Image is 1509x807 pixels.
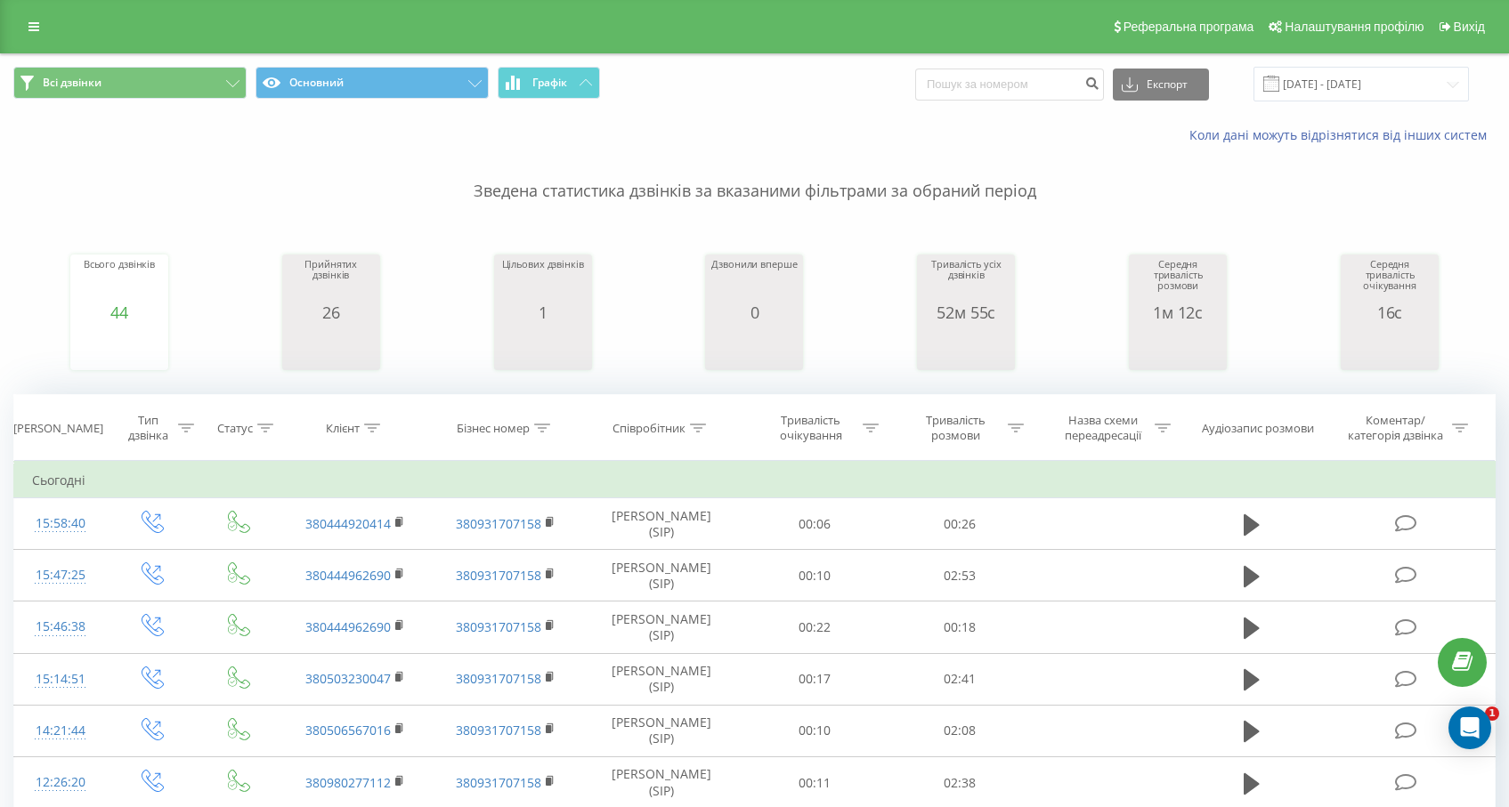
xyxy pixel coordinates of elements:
div: Клієнт [326,421,360,436]
div: 12:26:20 [32,765,88,800]
a: 380444920414 [305,515,391,532]
td: Сьогодні [14,463,1496,498]
div: Статус [217,421,253,436]
div: Аудіозапис розмови [1202,421,1314,436]
p: Зведена статистика дзвінків за вказаними фільтрами за обраний період [13,144,1496,203]
div: Тривалість розмови [908,413,1003,443]
div: Тривалість очікування [763,413,858,443]
div: Середня тривалість очікування [1345,259,1434,303]
div: Співробітник [613,421,686,436]
td: [PERSON_NAME] (SIP) [580,498,742,550]
div: 15:47:25 [32,558,88,593]
td: 00:10 [742,550,887,601]
span: Вихід [1454,20,1485,34]
a: 380931707158 [456,515,541,532]
button: Основний [256,67,489,99]
td: 00:10 [742,705,887,756]
td: 02:41 [888,653,1032,705]
td: [PERSON_NAME] (SIP) [580,601,742,653]
div: Тривалість усіх дзвінків [921,259,1010,303]
div: 15:14:51 [32,662,88,697]
div: Тип дзвінка [122,413,174,443]
div: Коментар/категорія дзвінка [1343,413,1448,443]
td: [PERSON_NAME] (SIP) [580,653,742,705]
div: Назва схеми переадресації [1055,413,1150,443]
div: Всього дзвінків [84,259,155,303]
span: Всі дзвінки [43,76,101,90]
div: Прийнятих дзвінків [287,259,376,303]
div: [PERSON_NAME] [13,421,103,436]
div: 0 [711,303,797,321]
td: [PERSON_NAME] (SIP) [580,550,742,601]
div: 44 [84,303,155,321]
div: 14:21:44 [32,714,88,748]
span: Графік [532,77,567,89]
td: 00:18 [888,601,1032,653]
a: 380931707158 [456,670,541,687]
span: 1 [1485,706,1499,721]
div: Open Intercom Messenger [1448,706,1491,749]
a: Коли дані можуть відрізнятися вiд інших систем [1189,126,1496,143]
div: 1 [502,303,584,321]
td: 00:17 [742,653,887,705]
input: Пошук за номером [915,69,1104,101]
td: 00:22 [742,601,887,653]
a: 380931707158 [456,618,541,635]
a: 380444962690 [305,567,391,584]
div: Середня тривалість розмови [1133,259,1222,303]
div: Дзвонили вперше [711,259,797,303]
div: Бізнес номер [457,421,530,436]
a: 380931707158 [456,567,541,584]
div: 16с [1345,303,1434,321]
a: 380503230047 [305,670,391,687]
td: [PERSON_NAME] (SIP) [580,705,742,756]
td: 00:26 [888,498,1032,550]
div: 15:46:38 [32,609,88,644]
button: Графік [498,67,600,99]
button: Експорт [1113,69,1209,101]
a: 380931707158 [456,722,541,738]
span: Налаштування профілю [1285,20,1424,34]
div: 26 [287,303,376,321]
span: Реферальна програма [1124,20,1254,34]
a: 380444962690 [305,618,391,635]
a: 380931707158 [456,774,541,791]
td: 02:53 [888,550,1032,601]
div: 52м 55с [921,303,1010,321]
a: 380980277112 [305,774,391,791]
div: 1м 12с [1133,303,1222,321]
button: Всі дзвінки [13,67,247,99]
a: 380506567016 [305,722,391,738]
td: 02:08 [888,705,1032,756]
td: 00:06 [742,498,887,550]
div: 15:58:40 [32,506,88,541]
div: Цільових дзвінків [502,259,584,303]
